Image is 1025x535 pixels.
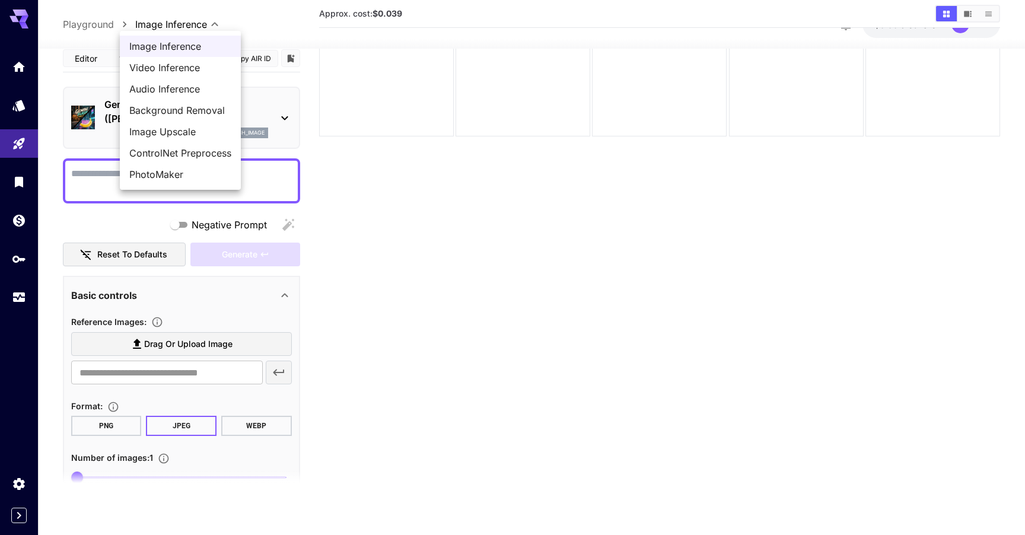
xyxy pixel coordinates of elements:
[129,82,231,96] span: Audio Inference
[129,146,231,160] span: ControlNet Preprocess
[129,39,231,53] span: Image Inference
[129,103,231,117] span: Background Removal
[129,125,231,139] span: Image Upscale
[129,167,231,181] span: PhotoMaker
[966,478,1025,535] iframe: Chat Widget
[129,60,231,75] span: Video Inference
